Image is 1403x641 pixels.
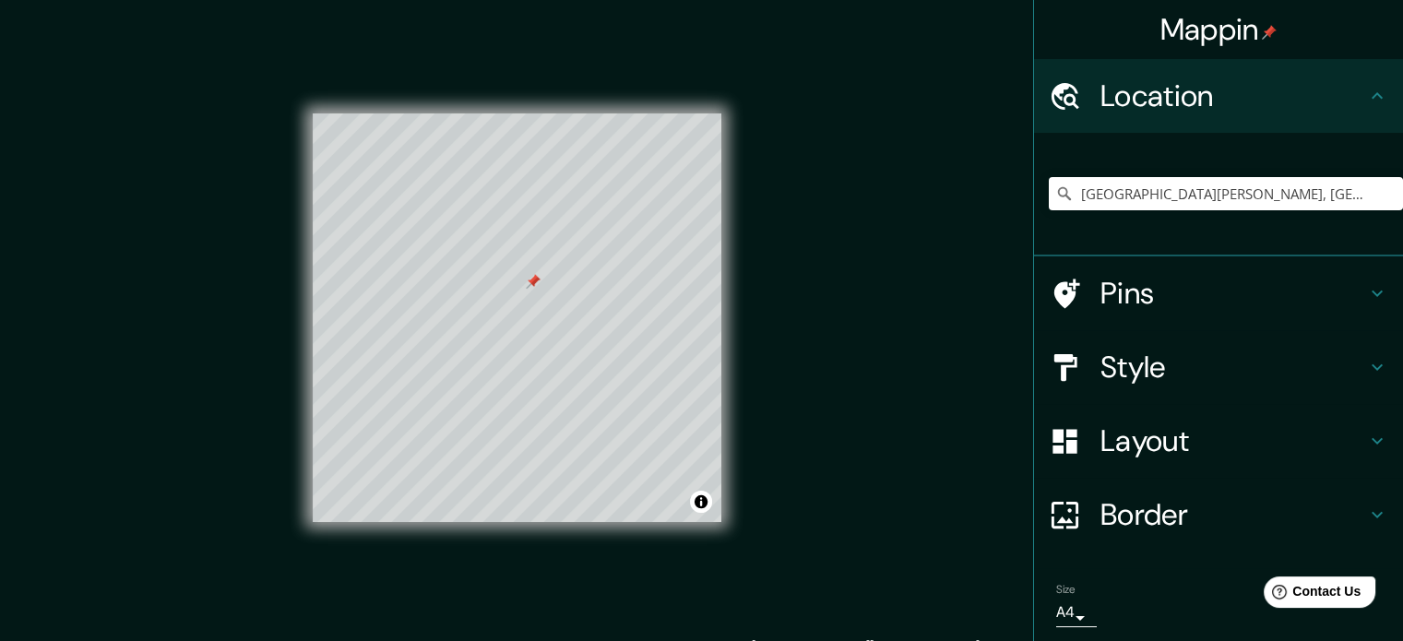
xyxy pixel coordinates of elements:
div: Layout [1034,404,1403,478]
div: Border [1034,478,1403,552]
div: Location [1034,59,1403,133]
div: Style [1034,330,1403,404]
iframe: Help widget launcher [1239,569,1383,621]
img: pin-icon.png [1262,25,1277,40]
div: Pins [1034,256,1403,330]
h4: Location [1100,77,1366,114]
h4: Pins [1100,275,1366,312]
h4: Border [1100,496,1366,533]
input: Pick your city or area [1049,177,1403,210]
label: Size [1056,582,1076,598]
h4: Style [1100,349,1366,386]
h4: Mappin [1160,11,1278,48]
div: A4 [1056,598,1097,627]
h4: Layout [1100,422,1366,459]
button: Toggle attribution [690,491,712,513]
